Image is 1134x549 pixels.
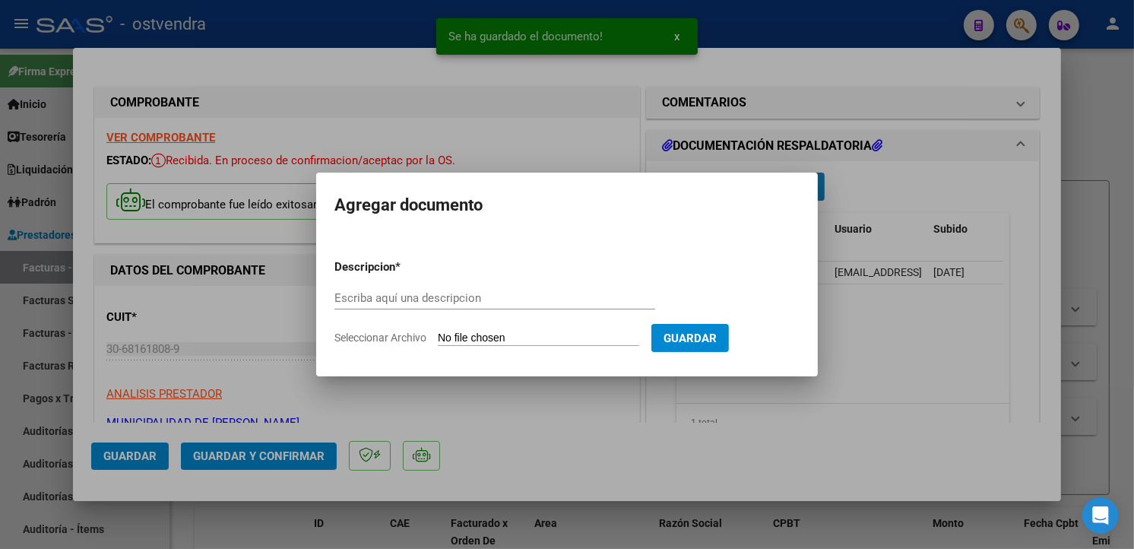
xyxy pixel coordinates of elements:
[664,332,717,345] span: Guardar
[334,259,474,276] p: Descripcion
[334,332,426,344] span: Seleccionar Archivo
[651,324,729,352] button: Guardar
[334,191,800,220] h2: Agregar documento
[1082,497,1119,534] div: Open Intercom Messenger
